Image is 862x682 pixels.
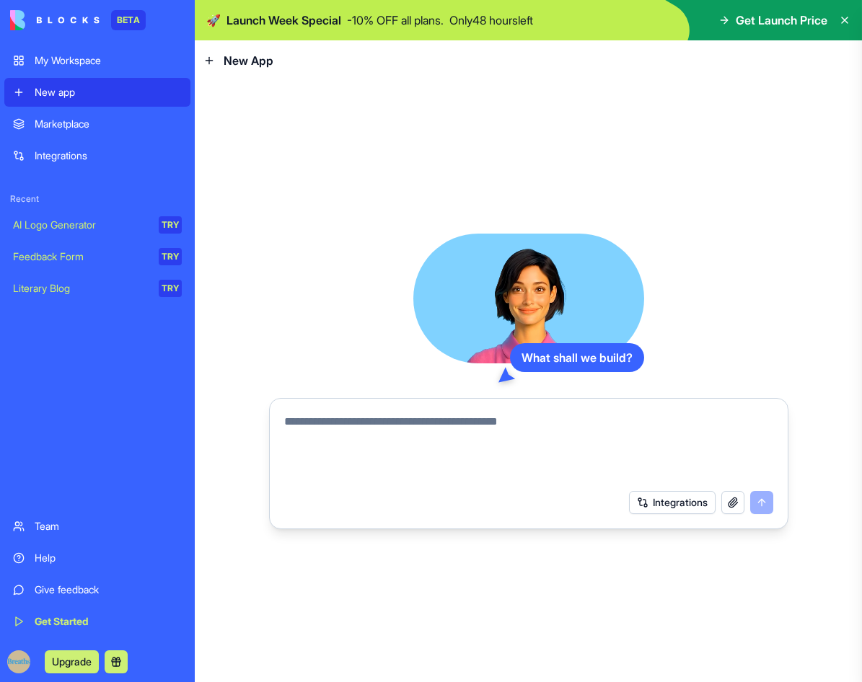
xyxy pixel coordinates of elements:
[159,280,182,297] div: TRY
[347,12,444,29] p: - 10 % OFF all plans.
[35,85,182,99] div: New app
[4,211,190,239] a: AI Logo GeneratorTRY
[10,10,100,30] img: logo
[45,650,99,673] button: Upgrade
[4,193,190,205] span: Recent
[4,607,190,636] a: Get Started
[35,519,182,533] div: Team
[629,491,716,514] button: Integrations
[13,249,149,264] div: Feedback Form
[510,343,644,372] div: What shall we build?
[35,117,182,131] div: Marketplace
[4,242,190,271] a: Feedback FormTRY
[111,10,146,30] div: BETA
[4,274,190,303] a: Literary BlogTRY
[35,53,182,68] div: My Workspace
[35,551,182,565] div: Help
[224,52,273,69] span: New App
[4,575,190,604] a: Give feedback
[35,149,182,163] div: Integrations
[449,12,533,29] p: Only 48 hours left
[227,12,341,29] span: Launch Week Special
[4,110,190,138] a: Marketplace
[35,583,182,597] div: Give feedback
[206,12,221,29] span: 🚀
[13,281,149,296] div: Literary Blog
[45,654,99,668] a: Upgrade
[4,46,190,75] a: My Workspace
[4,78,190,107] a: New app
[4,544,190,572] a: Help
[4,141,190,170] a: Integrations
[13,218,149,232] div: AI Logo Generator
[7,650,30,673] img: ACg8ocKG7M5rlDgHaEGq6ty4A0JECUMbxRKDeka7N5lT4bzTqWcT4aw=s96-c
[10,10,146,30] a: BETA
[159,216,182,234] div: TRY
[736,12,827,29] span: Get Launch Price
[4,512,190,541] a: Team
[35,614,182,629] div: Get Started
[159,248,182,265] div: TRY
